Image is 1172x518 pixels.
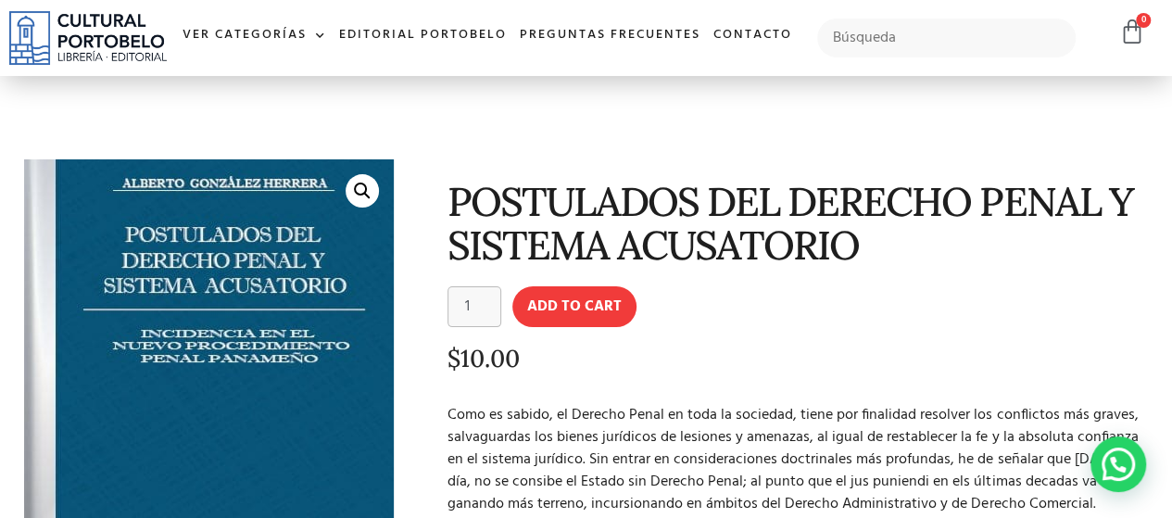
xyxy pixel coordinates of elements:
[1119,19,1145,45] a: 0
[447,343,520,373] bdi: 10.00
[333,16,513,56] a: Editorial Portobelo
[447,180,1142,268] h1: POSTULADOS DEL DERECHO PENAL Y SISTEMA ACUSATORIO
[346,174,379,208] a: 🔍
[513,16,707,56] a: Preguntas frecuentes
[447,286,501,327] input: Product quantity
[512,286,636,327] button: Add to cart
[707,16,799,56] a: Contacto
[447,404,1142,515] p: Como es sabido, el Derecho Penal en toda la sociedad, tiene por finalidad resolver los conflictos...
[1136,13,1151,28] span: 0
[447,343,460,373] span: $
[176,16,333,56] a: Ver Categorías
[817,19,1076,57] input: Búsqueda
